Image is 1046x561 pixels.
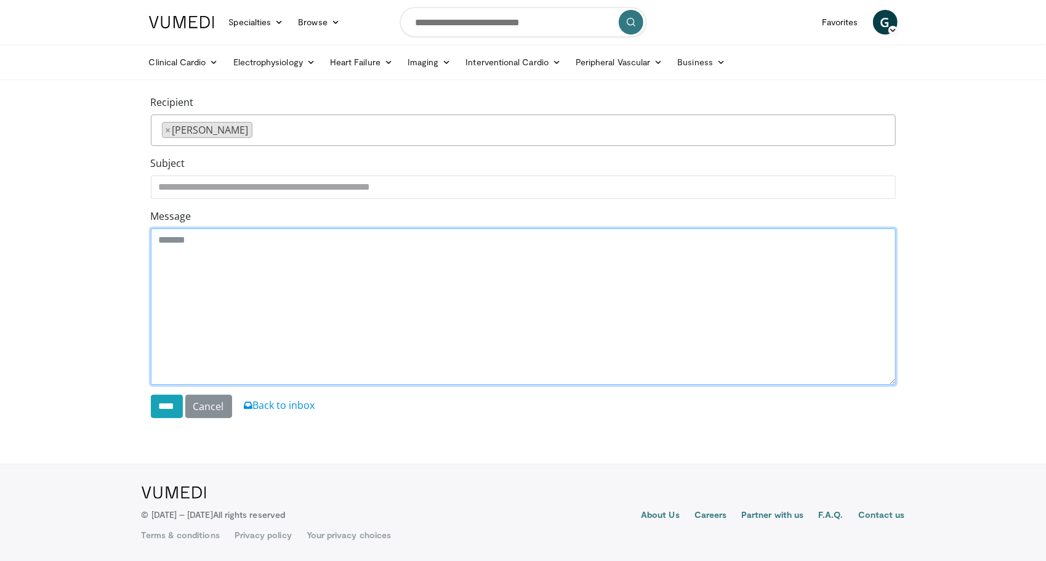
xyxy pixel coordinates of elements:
input: Search topics, interventions [400,7,646,37]
a: F.A.Q. [818,509,843,523]
img: VuMedi Logo [142,486,206,499]
a: Back to inbox [244,398,315,412]
a: Cancel [185,395,232,418]
a: Interventional Cardio [459,50,569,75]
img: VuMedi Logo [149,16,214,28]
a: Electrophysiology [226,50,323,75]
a: Peripheral Vascular [568,50,670,75]
a: Business [670,50,733,75]
a: Your privacy choices [307,529,391,541]
a: Privacy policy [235,529,292,541]
span: × [166,123,171,137]
a: Clinical Cardio [142,50,226,75]
a: Imaging [400,50,459,75]
label: Subject [151,156,185,171]
a: Specialties [222,10,291,34]
a: Partner with us [741,509,803,523]
a: Contact us [858,509,905,523]
a: Heart Failure [323,50,400,75]
label: Recipient [151,95,194,110]
li: Rajiv Gulati [162,122,252,138]
a: Favorites [815,10,866,34]
label: Message [151,209,191,224]
p: © [DATE] – [DATE] [142,509,286,521]
a: About Us [641,509,680,523]
span: All rights reserved [213,509,285,520]
a: Browse [291,10,347,34]
a: G [873,10,898,34]
a: Careers [694,509,727,523]
a: Terms & conditions [142,529,220,541]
